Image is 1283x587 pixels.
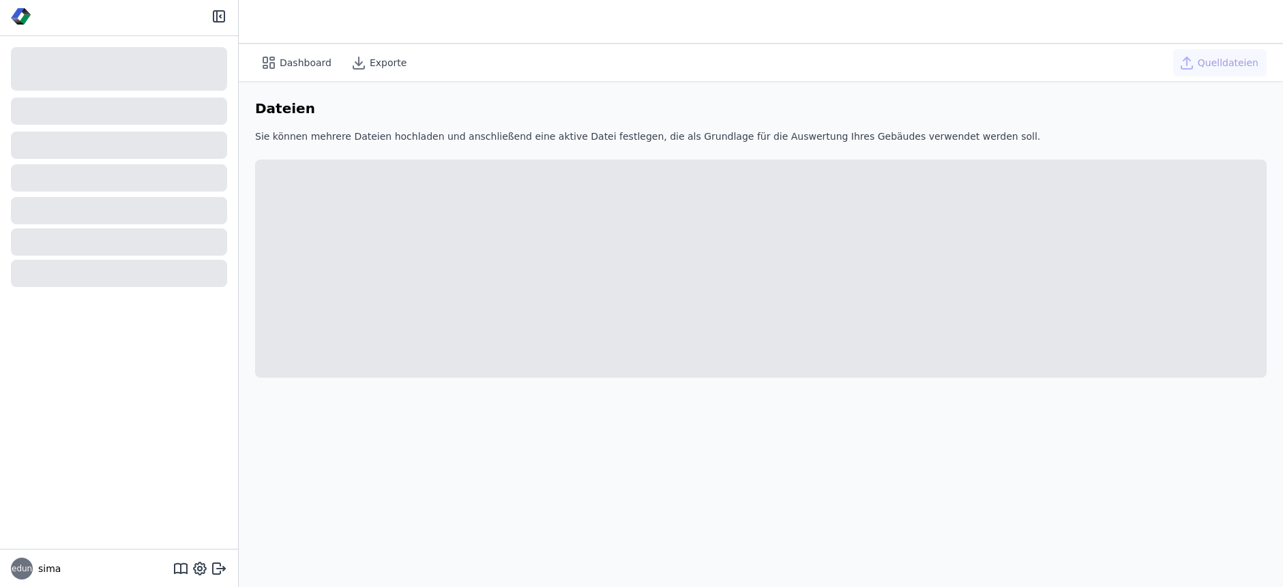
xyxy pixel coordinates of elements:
[255,98,315,119] h6: Dateien
[280,56,331,70] span: Dashboard
[255,130,1267,154] div: Sie können mehrere Dateien hochladen und anschließend eine aktive Datei festlegen, die als Grundl...
[370,56,407,70] span: Exporte
[11,8,31,25] img: Concular
[33,562,61,575] span: sima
